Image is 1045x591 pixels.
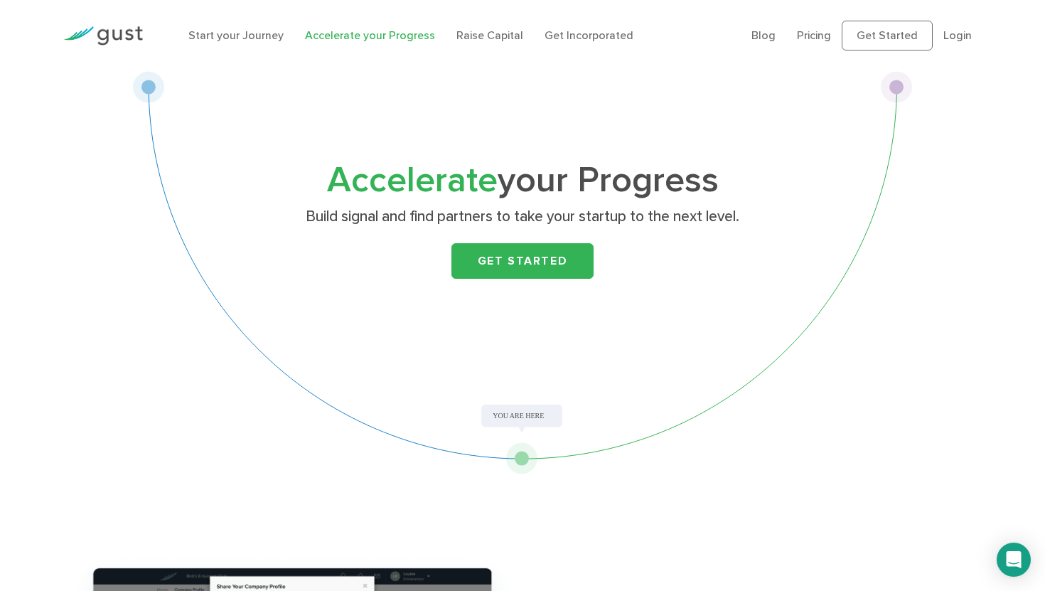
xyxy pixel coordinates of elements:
[451,243,594,279] a: Get Started
[305,28,435,42] a: Accelerate your Progress
[997,543,1031,577] div: Open Intercom Messenger
[247,207,798,227] p: Build signal and find partners to take your startup to the next level.
[545,28,633,42] a: Get Incorporated
[188,28,284,42] a: Start your Journey
[327,159,498,201] span: Accelerate
[943,28,972,42] a: Login
[842,21,933,50] a: Get Started
[63,26,143,46] img: Gust Logo
[797,28,831,42] a: Pricing
[456,28,523,42] a: Raise Capital
[751,28,776,42] a: Blog
[242,164,803,197] h1: your Progress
